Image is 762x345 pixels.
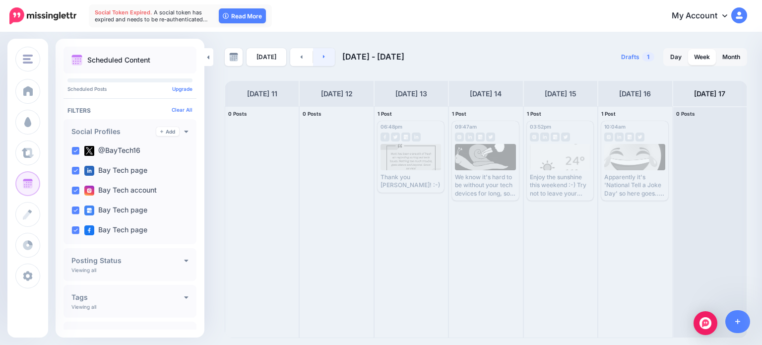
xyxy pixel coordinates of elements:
[229,53,238,62] img: calendar-grey-darker.png
[84,146,140,156] label: @BayTech16
[247,88,277,100] h4: [DATE] 11
[71,257,184,264] h4: Posting Status
[455,124,477,130] span: 09:47am
[545,88,576,100] h4: [DATE] 15
[486,133,495,141] img: twitter-grey-square.png
[67,107,192,114] h4: Filters
[625,133,634,141] img: google_business-grey-square.png
[71,128,156,135] h4: Social Profiles
[84,206,147,215] label: Bay Tech page
[635,133,644,141] img: twitter-grey-square.png
[476,133,485,141] img: google_business-grey-square.png
[23,55,33,64] img: menu.png
[530,173,590,198] div: Enjoy the sunshine this weekend :-) Try not to leave your devices in direct sunlight or hot cars ...
[465,133,474,141] img: linkedin-grey-square.png
[381,173,441,190] div: Thank you [PERSON_NAME]! :-)
[401,133,410,141] img: google_business-grey-square.png
[84,186,157,196] label: Bay Tech account
[604,124,626,130] span: 10:04am
[662,4,747,28] a: My Account
[84,166,94,176] img: linkedin-square.png
[381,124,402,130] span: 06:48pm
[84,206,94,215] img: google_business-square.png
[342,52,404,62] span: [DATE] - [DATE]
[455,173,515,198] div: We know it's hard to be without your tech devices for long, so much is online - banking, shopping...
[540,133,549,141] img: linkedin-grey-square.png
[694,88,725,100] h4: [DATE] 17
[688,49,716,65] a: Week
[452,111,466,117] span: 1 Post
[378,111,392,117] span: 1 Post
[530,124,551,130] span: 03:52pm
[527,111,541,117] span: 1 Post
[71,267,96,273] p: Viewing all
[84,186,94,196] img: instagram-square.png
[455,133,464,141] img: instagram-grey-square.png
[381,133,389,141] img: facebook-grey-square.png
[87,57,150,64] p: Scheduled Content
[395,88,427,100] h4: [DATE] 13
[84,225,147,235] label: Bay Tech page
[71,304,96,310] p: Viewing all
[71,294,184,301] h4: Tags
[551,133,560,141] img: google_business-grey-square.png
[84,166,147,176] label: Bay Tech page
[247,48,286,66] a: [DATE]
[621,54,639,60] span: Drafts
[391,133,400,141] img: twitter-grey-square.png
[95,9,208,23] span: A social token has expired and needs to be re-authenticated…
[619,88,651,100] h4: [DATE] 16
[303,111,321,117] span: 0 Posts
[561,133,570,141] img: twitter-grey-square.png
[716,49,746,65] a: Month
[694,311,717,335] div: Open Intercom Messenger
[95,9,152,16] span: Social Token Expired.
[470,88,502,100] h4: [DATE] 14
[321,88,353,100] h4: [DATE] 12
[642,52,654,62] span: 1
[84,225,94,235] img: facebook-square.png
[412,133,421,141] img: linkedin-grey-square.png
[71,55,82,66] img: calendar.png
[604,133,613,141] img: instagram-grey-square.png
[615,48,660,66] a: Drafts1
[219,8,266,23] a: Read More
[67,86,192,91] p: Scheduled Posts
[604,173,665,198] div: Apparently it's 'National Tell a Joke Day' so here goes... What did the man do after the Nintendo...
[84,146,94,156] img: twitter-square.png
[9,7,76,24] img: Missinglettr
[601,111,616,117] span: 1 Post
[615,133,624,141] img: linkedin-grey-square.png
[156,127,179,136] a: Add
[228,111,247,117] span: 0 Posts
[172,107,192,113] a: Clear All
[530,133,539,141] img: instagram-grey-square.png
[172,86,192,92] a: Upgrade
[664,49,688,65] a: Day
[676,111,695,117] span: 0 Posts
